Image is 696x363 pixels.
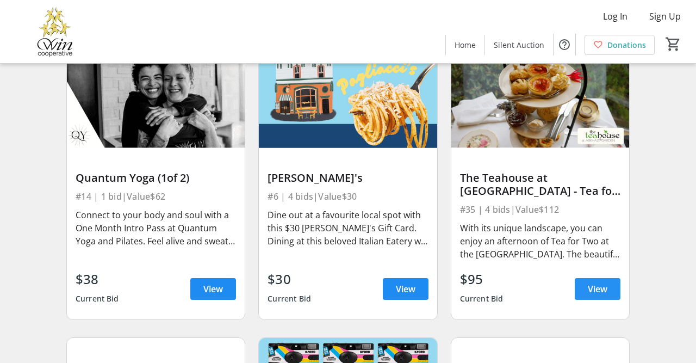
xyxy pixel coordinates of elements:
[67,48,245,148] img: Quantum Yoga (1of 2)
[396,282,415,296] span: View
[585,35,655,55] a: Donations
[76,208,236,248] div: Connect to your body and soul with a One Month Intro Pass at Quantum Yoga and Pilates. Feel alive...
[607,39,646,51] span: Donations
[455,39,476,51] span: Home
[190,278,236,300] a: View
[460,222,620,261] div: With its unique landscape, you can enjoy an afternoon of Tea for Two at the [GEOGRAPHIC_DATA]. Th...
[485,35,553,55] a: Silent Auction
[268,289,311,309] div: Current Bid
[575,278,620,300] a: View
[203,282,223,296] span: View
[268,189,428,204] div: #6 | 4 bids | Value $30
[383,278,428,300] a: View
[641,8,689,25] button: Sign Up
[460,202,620,217] div: #35 | 4 bids | Value $112
[649,10,681,23] span: Sign Up
[594,8,636,25] button: Log In
[76,289,119,309] div: Current Bid
[460,289,504,309] div: Current Bid
[76,171,236,184] div: Quantum Yoga (1of 2)
[268,269,311,289] div: $30
[76,269,119,289] div: $38
[259,48,437,148] img: Pagliacci's
[494,39,544,51] span: Silent Auction
[460,171,620,198] div: The Teahouse at [GEOGRAPHIC_DATA] - Tea for Two
[268,171,428,184] div: [PERSON_NAME]'s
[663,34,683,54] button: Cart
[76,189,236,204] div: #14 | 1 bid | Value $62
[268,208,428,248] div: Dine out at a favourite local spot with this $30 [PERSON_NAME]'s Gift Card. Dining at this belove...
[7,4,103,59] img: Victoria Women In Need Community Cooperative's Logo
[603,10,627,23] span: Log In
[451,48,629,148] img: The Teahouse at Abkhazi Garden - Tea for Two
[554,34,575,56] button: Help
[446,35,484,55] a: Home
[460,269,504,289] div: $95
[588,282,607,296] span: View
